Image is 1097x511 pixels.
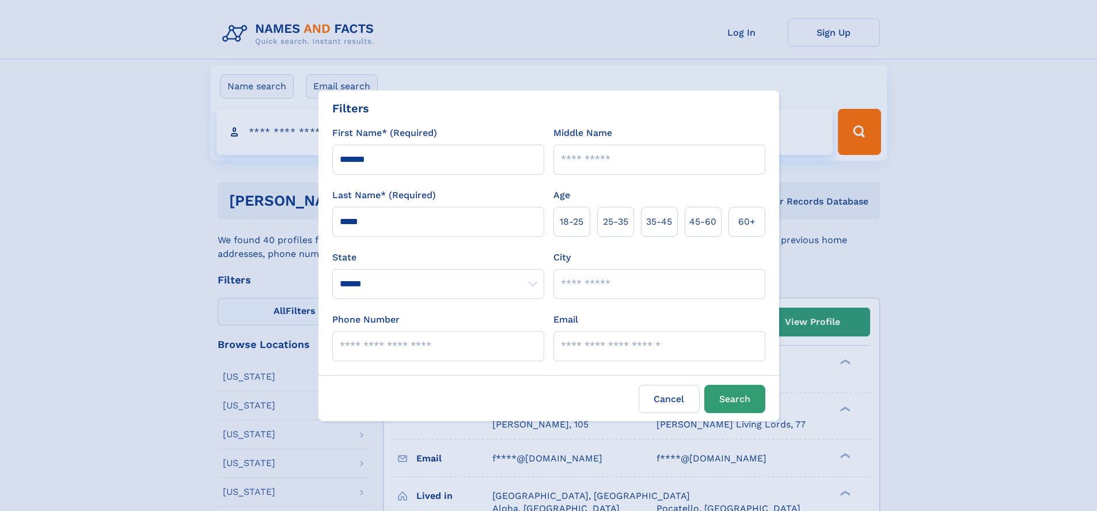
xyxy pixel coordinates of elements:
[553,251,571,264] label: City
[332,100,369,117] div: Filters
[332,126,437,140] label: First Name* (Required)
[646,215,672,229] span: 35‑45
[553,188,570,202] label: Age
[553,126,612,140] label: Middle Name
[332,188,436,202] label: Last Name* (Required)
[639,385,700,413] label: Cancel
[603,215,628,229] span: 25‑35
[332,313,400,327] label: Phone Number
[704,385,765,413] button: Search
[560,215,583,229] span: 18‑25
[332,251,544,264] label: State
[553,313,578,327] label: Email
[689,215,716,229] span: 45‑60
[738,215,756,229] span: 60+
